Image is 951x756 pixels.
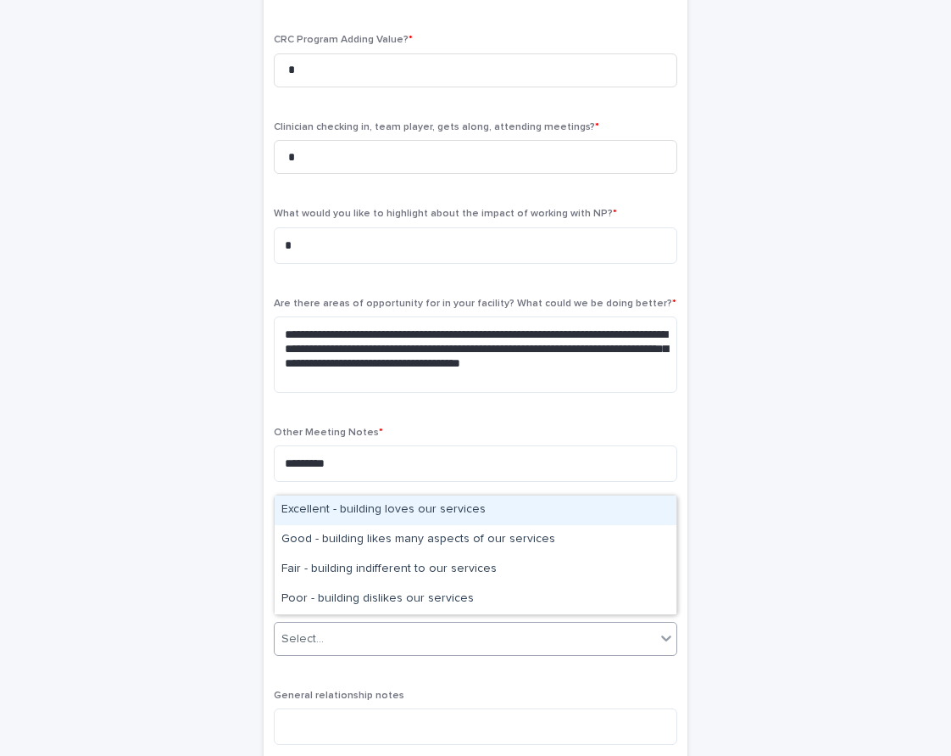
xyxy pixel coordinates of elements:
span: General relationship notes [274,691,404,701]
span: Building relationship with CRC [274,604,422,614]
div: Poor - building dislikes our services [275,585,676,614]
span: What would you like to highlight about the impact of working with NP? [274,209,617,219]
div: Fair - building indifferent to our services [275,555,676,585]
div: Excellent - building loves our services [275,496,676,525]
span: Other Meeting Notes [274,428,383,438]
span: Clinician checking in, team player, gets along, attending meetings? [274,122,599,132]
span: Are there areas of opportunity for in your facility? What could we be doing better? [274,299,676,309]
div: Good - building likes many aspects of our services [275,525,676,555]
div: Select... [281,630,324,648]
span: CRC Program Adding Value? [274,35,413,45]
